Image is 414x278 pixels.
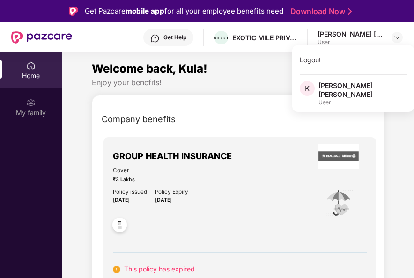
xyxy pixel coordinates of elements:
div: EXOTIC MILE PRIVATE LIMITED [232,33,298,42]
img: svg+xml;base64,PHN2ZyBpZD0iSGVscC0zMngzMiIgeG1sbnM9Imh0dHA6Ly93d3cudzMub3JnLzIwMDAvc3ZnIiB3aWR0aD... [150,34,160,43]
img: Stroke [348,7,352,16]
a: Download Now [290,7,349,16]
img: LOGO%20Black.png [214,37,228,39]
img: icon [324,188,354,219]
div: Enjoy your benefits! [92,78,384,88]
div: User [318,99,407,106]
span: K [305,83,310,94]
img: svg+xml;base64,PHN2ZyB3aWR0aD0iMjAiIGhlaWdodD0iMjAiIHZpZXdCb3g9IjAgMCAyMCAyMCIgZmlsbD0ibm9uZSIgeG... [26,98,36,107]
img: svg+xml;base64,PHN2ZyB4bWxucz0iaHR0cDovL3d3dy53My5vcmcvMjAwMC9zdmciIHdpZHRoPSI0OC45NDMiIGhlaWdodD... [108,215,131,238]
span: [DATE] [113,197,130,203]
div: Policy issued [113,188,147,196]
img: Logo [69,7,78,16]
img: svg+xml;base64,PHN2ZyBpZD0iSG9tZSIgeG1sbnM9Imh0dHA6Ly93d3cudzMub3JnLzIwMDAvc3ZnIiB3aWR0aD0iMjAiIG... [26,61,36,70]
img: svg+xml;base64,PHN2ZyBpZD0iRHJvcGRvd24tMzJ4MzIiIHhtbG5zPSJodHRwOi8vd3d3LnczLm9yZy8yMDAwL3N2ZyIgd2... [393,34,401,41]
span: [DATE] [155,197,172,203]
span: Company benefits [102,113,176,126]
div: Get Help [163,34,186,41]
strong: mobile app [126,7,164,15]
span: GROUP HEALTH INSURANCE [113,150,232,163]
div: Policy Expiry [155,188,188,196]
img: svg+xml;base64,PHN2ZyB4bWxucz0iaHR0cDovL3d3dy53My5vcmcvMjAwMC9zdmciIHdpZHRoPSIxNiIgaGVpZ2h0PSIxNi... [113,266,120,273]
div: [PERSON_NAME] [PERSON_NAME] [318,29,383,38]
div: User [318,38,383,46]
span: This policy has expired [124,265,195,273]
div: [PERSON_NAME] [PERSON_NAME] [318,81,407,99]
img: New Pazcare Logo [11,31,72,44]
div: Logout [292,51,414,69]
span: ₹3 Lakhs [113,176,188,184]
span: Welcome back, Kula! [92,62,207,75]
img: insurerLogo [318,144,359,169]
span: Cover [113,166,188,175]
div: Get Pazcare for all your employee benefits need [85,6,283,17]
